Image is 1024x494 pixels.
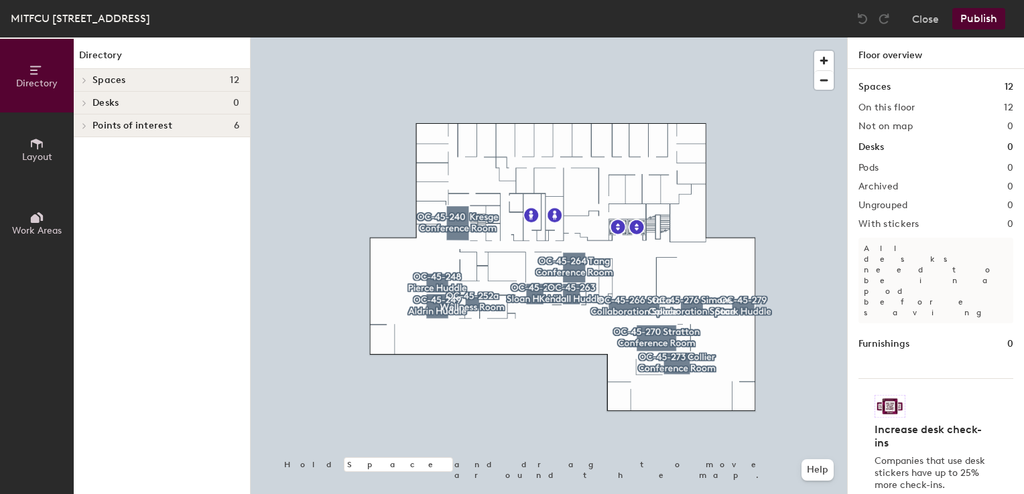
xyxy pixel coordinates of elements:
h1: 0 [1007,337,1013,351]
div: MITFCU [STREET_ADDRESS] [11,10,150,27]
h2: Ungrouped [858,200,908,211]
span: Layout [22,151,52,163]
button: Help [802,459,834,481]
span: Desks [92,98,119,108]
h4: Increase desk check-ins [875,423,989,450]
h2: 0 [1007,181,1013,192]
h1: Directory [74,48,250,69]
p: All desks need to be in a pod before saving [858,238,1013,323]
span: Directory [16,78,58,89]
span: 12 [230,75,239,86]
button: Close [912,8,939,29]
span: 0 [233,98,239,108]
span: Points of interest [92,120,172,131]
img: Undo [856,12,869,25]
h2: 12 [1004,102,1013,113]
span: Spaces [92,75,126,86]
img: Sticker logo [875,395,905,418]
h2: 0 [1007,200,1013,211]
h1: 0 [1007,140,1013,155]
h1: Floor overview [848,37,1024,69]
h2: With stickers [858,219,919,230]
span: Work Areas [12,225,62,236]
p: Companies that use desk stickers have up to 25% more check-ins. [875,455,989,491]
button: Publish [952,8,1005,29]
h2: On this floor [858,102,915,113]
h2: Archived [858,181,898,192]
img: Redo [877,12,891,25]
h2: 0 [1007,219,1013,230]
h1: Desks [858,140,884,155]
span: 6 [234,120,239,131]
h2: Not on map [858,121,913,132]
h2: Pods [858,163,879,173]
h1: Furnishings [858,337,909,351]
h2: 0 [1007,121,1013,132]
h1: Spaces [858,80,891,94]
h2: 0 [1007,163,1013,173]
h1: 12 [1005,80,1013,94]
